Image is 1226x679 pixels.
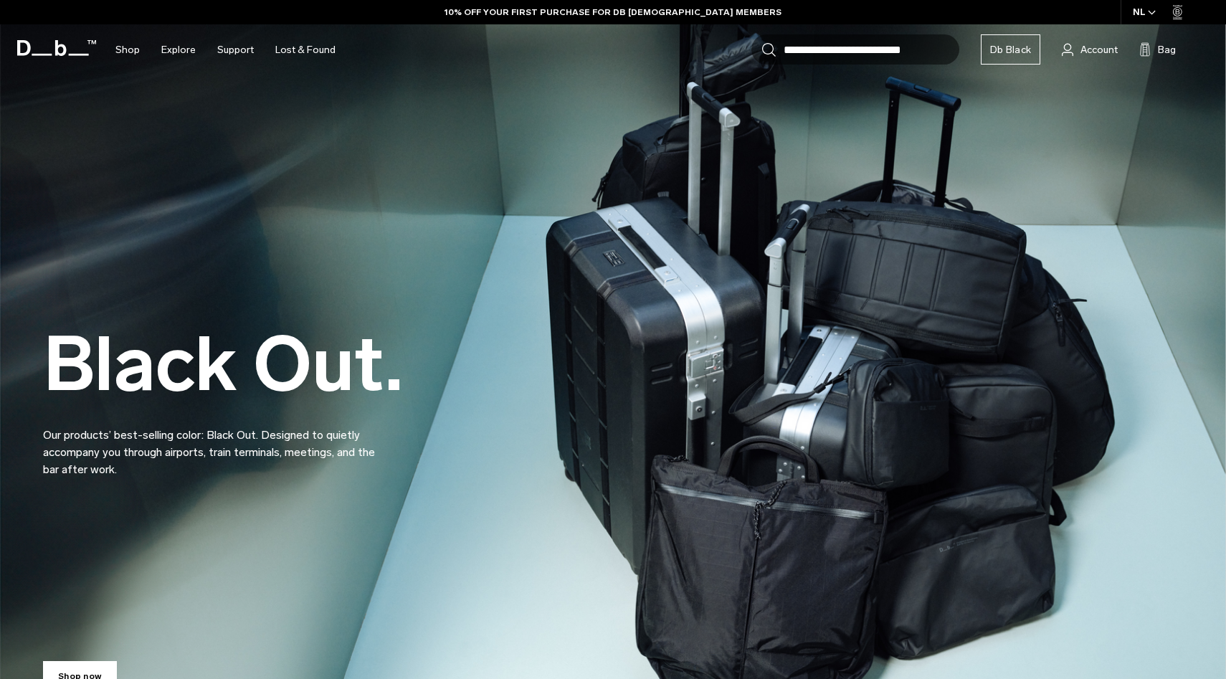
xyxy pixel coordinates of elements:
[981,34,1040,65] a: Db Black
[105,24,346,75] nav: Main Navigation
[1158,42,1176,57] span: Bag
[445,6,781,19] a: 10% OFF YOUR FIRST PURCHASE FOR DB [DEMOGRAPHIC_DATA] MEMBERS
[275,24,336,75] a: Lost & Found
[1080,42,1118,57] span: Account
[43,327,403,402] h2: Black Out.
[43,409,387,478] p: Our products’ best-selling color: Black Out. Designed to quietly accompany you through airports, ...
[217,24,254,75] a: Support
[1139,41,1176,58] button: Bag
[1062,41,1118,58] a: Account
[115,24,140,75] a: Shop
[161,24,196,75] a: Explore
